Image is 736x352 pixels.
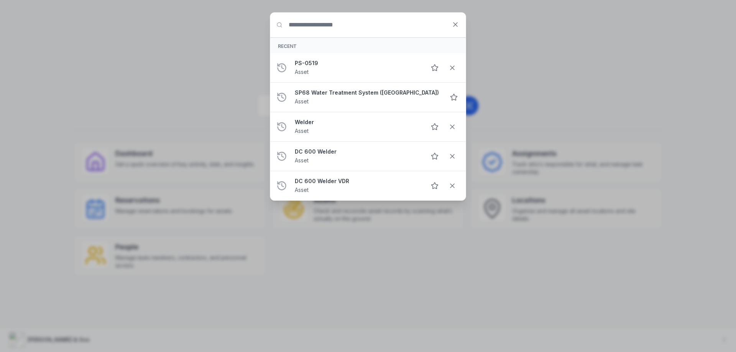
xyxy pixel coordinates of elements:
[295,89,439,106] a: SP68 Water Treatment System ([GEOGRAPHIC_DATA])Asset
[295,128,309,134] span: Asset
[295,177,420,194] a: DC 600 Welder VDRAsset
[295,148,420,165] a: DC 600 WelderAsset
[295,177,420,185] strong: DC 600 Welder VDR
[295,148,420,156] strong: DC 600 Welder
[295,118,420,135] a: WelderAsset
[278,43,297,49] span: Recent
[295,59,420,67] strong: PS-0519
[295,69,309,75] span: Asset
[295,98,309,105] span: Asset
[295,59,420,76] a: PS-0519Asset
[295,89,439,97] strong: SP68 Water Treatment System ([GEOGRAPHIC_DATA])
[295,118,420,126] strong: Welder
[295,187,309,193] span: Asset
[295,157,309,164] span: Asset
